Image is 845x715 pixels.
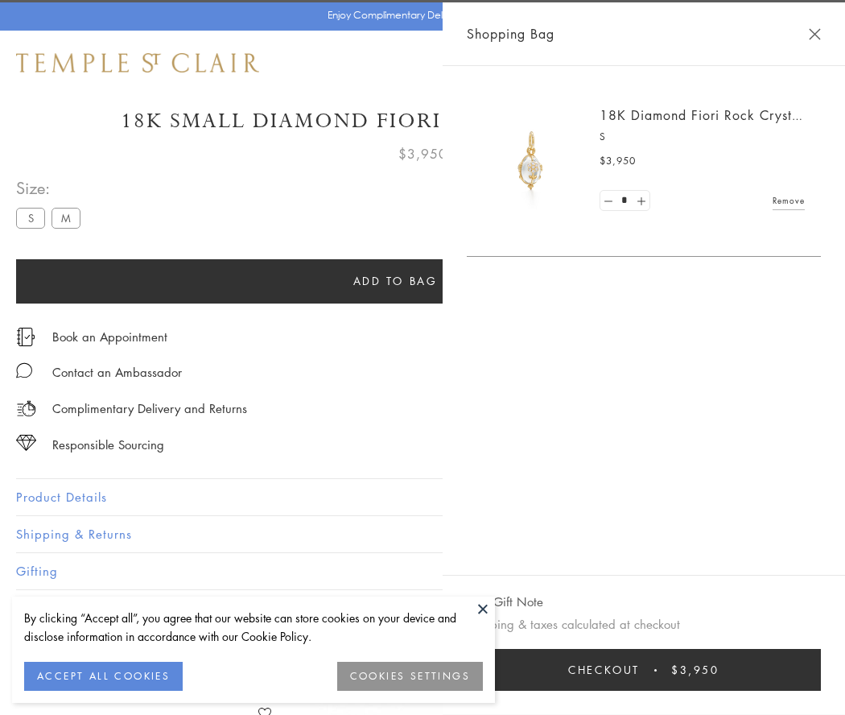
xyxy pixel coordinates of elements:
h1: 18K Small Diamond Fiori Rock Crystal Amulet [16,107,829,135]
div: By clicking “Accept all”, you agree that our website can store cookies on your device and disclos... [24,609,483,646]
a: Set quantity to 0 [600,191,616,211]
button: ACCEPT ALL COOKIES [24,662,183,691]
img: Temple St. Clair [16,53,259,72]
button: Product Details [16,479,829,515]
img: icon_delivery.svg [16,399,36,419]
span: $3,950 [671,661,719,679]
img: icon_appointment.svg [16,328,35,346]
label: S [16,208,45,228]
div: Responsible Sourcing [52,435,164,455]
button: Add to bag [16,259,774,304]
span: Add to bag [353,272,438,290]
p: S [600,129,805,145]
span: Size: [16,175,87,201]
p: Enjoy Complimentary Delivery & Returns [328,7,510,23]
div: Contact an Ambassador [52,362,182,382]
img: MessageIcon-01_2.svg [16,362,32,378]
span: $3,950 [398,143,447,164]
label: M [52,208,80,228]
p: Shipping & taxes calculated at checkout [467,614,821,634]
img: icon_sourcing.svg [16,435,36,451]
a: Set quantity to 2 [633,191,649,211]
img: P51889-E11FIORI [483,113,579,209]
p: Complimentary Delivery and Returns [52,399,247,419]
button: Add Gift Note [467,592,543,612]
button: Checkout $3,950 [467,649,821,691]
span: Checkout [568,661,640,679]
span: $3,950 [600,153,636,169]
button: COOKIES SETTINGS [337,662,483,691]
button: Gifting [16,553,829,589]
a: Remove [773,192,805,209]
span: Shopping Bag [467,23,554,44]
a: Book an Appointment [52,328,167,345]
button: Close Shopping Bag [809,28,821,40]
button: Shipping & Returns [16,516,829,552]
